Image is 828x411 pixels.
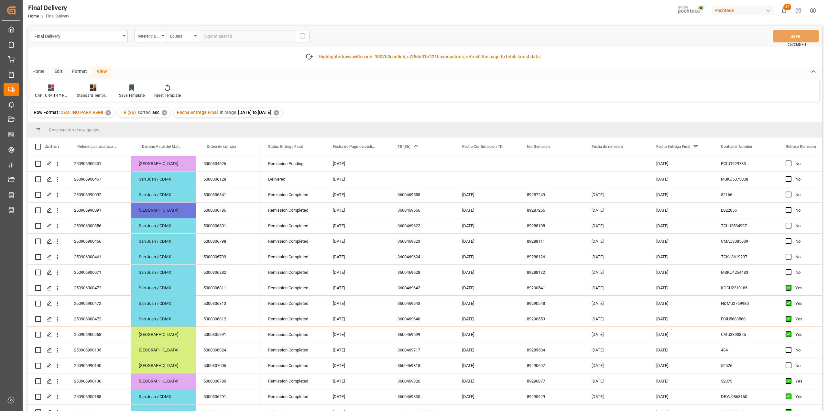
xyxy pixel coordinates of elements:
div: San Juan / CDMX [131,249,196,264]
div: [DATE] [648,389,713,404]
div: [DATE] [325,172,390,187]
div: [DATE] [325,389,390,404]
span: DESTINO PARA REMI [60,110,103,115]
input: Type to search [199,30,296,42]
div: [DATE] [648,249,713,264]
div: 250906900461 [66,249,131,264]
div: [DATE] [325,327,390,342]
div: [DATE] [454,187,519,202]
div: ✕ [274,110,279,116]
div: [DATE] [648,327,713,342]
div: San Juan / CDMX [131,187,196,202]
div: 3600469624 [390,249,454,264]
div: [DATE] [648,342,713,358]
span: In range [220,110,236,115]
button: show 37 new notifications [777,3,791,18]
div: 250906900467 [66,172,131,187]
div: Remission Completed [260,342,325,358]
div: Press SPACE to select this row. [27,234,260,249]
button: search button [296,30,310,42]
div: [DATE] [648,311,713,327]
div: San Juan / CDMX [131,265,196,280]
div: [GEOGRAPHIC_DATA] [131,327,196,342]
div: Home [27,66,49,77]
div: CAPTURA TR Y RETRASO CON ENTREGA Y SUCURSAL [35,93,67,98]
div: [DATE] [584,265,648,280]
span: Fecha de Pago de pedimento [333,144,376,149]
div: [DATE] [648,187,713,202]
div: San Juan / CDMX [131,172,196,187]
span: Destino Final del Material [142,144,182,149]
span: Referencia Leschaco (Impo) [77,144,117,149]
div: [DATE] [325,311,390,327]
div: 250906900188 [66,389,131,404]
div: Remission Completed [260,249,325,264]
div: 3600469830 [390,389,454,404]
span: TR (36) [398,144,410,149]
div: 89287256 [519,203,584,218]
div: Remission Completed [260,327,325,342]
div: Reset Template [154,93,181,98]
div: 250906990092 [66,187,131,202]
div: Remission Completed [260,280,325,295]
div: E822055 [713,203,778,218]
span: Container Number [721,144,752,149]
div: Remission Completed [260,218,325,233]
div: 5000306799 [196,249,260,264]
div: 5000306291 [196,389,260,404]
div: [DATE] [325,265,390,280]
div: 5000306312 [196,311,260,327]
div: [DATE] [584,389,648,404]
div: Press SPACE to select this row. [27,389,260,405]
div: ✕ [105,110,111,116]
div: Press SPACE to select this row. [27,280,260,296]
div: 89288111 [519,234,584,249]
div: [DATE] [325,296,390,311]
div: TCLU2534997 [713,218,778,233]
div: Press SPACE to select this row. [27,342,260,358]
div: [DATE] [325,373,390,389]
div: [DATE] [584,296,648,311]
div: Equals [170,32,192,39]
div: San Juan / CDMX [131,311,196,327]
div: 250906900431 [66,156,131,171]
div: [DATE] [454,280,519,295]
div: Remission Pending [260,156,325,171]
div: 250906990091 [66,203,131,218]
div: PCIU1929783 [713,156,778,171]
div: 89288132 [519,265,584,280]
div: 89289504 [519,342,584,358]
div: [GEOGRAPHIC_DATA] [131,203,196,218]
div: 89288126 [519,249,584,264]
button: Save [773,30,819,42]
span: 37 [783,4,791,10]
div: [DATE] [648,203,713,218]
div: [DATE] [584,358,648,373]
div: [DATE] [454,203,519,218]
div: 5000306798 [196,234,260,249]
div: [DATE] [584,234,648,249]
div: Press SPACE to select this row. [27,218,260,234]
div: 5000306128 [196,172,260,187]
div: [DATE] [325,234,390,249]
div: 250906900356 [66,218,131,233]
div: 89290541 [519,280,584,295]
div: Standard Templates [77,93,109,98]
div: 89287249 [519,187,584,202]
span: Drag here to set row groups [49,128,99,132]
div: [DATE] [584,342,648,358]
div: Remission Completed [260,311,325,327]
div: 3600469628 [390,265,454,280]
div: 89290877 [519,373,584,389]
div: San Juan / CDMX [131,296,196,311]
span: Retraso Remisión [786,144,816,149]
div: Remission Completed [260,296,325,311]
div: Press SPACE to select this row. [27,203,260,218]
div: 250906990136 [66,373,131,389]
div: [DATE] [648,358,713,373]
div: ✕ [162,110,167,116]
div: Remission Completed [260,234,325,249]
div: 5000306313 [196,296,260,311]
img: pochtecaImg.jpg_1689854062.jpg [676,5,708,16]
div: 3600469556 [390,203,454,218]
